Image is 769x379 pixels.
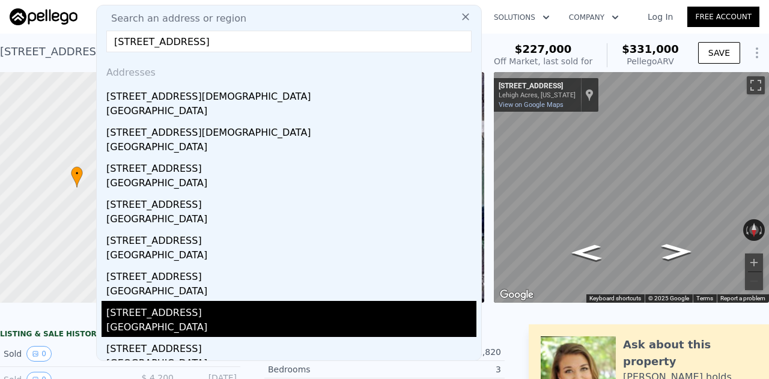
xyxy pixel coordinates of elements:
div: [GEOGRAPHIC_DATA] [106,212,476,229]
button: Solutions [484,7,559,28]
a: View on Google Maps [499,101,564,109]
a: Terms (opens in new tab) [696,295,713,302]
a: Log In [633,11,687,23]
div: [GEOGRAPHIC_DATA] [106,248,476,265]
div: Lehigh Acres, [US_STATE] [499,91,576,99]
img: Google [497,287,536,303]
a: Free Account [687,7,759,27]
a: Open this area in Google Maps (opens a new window) [497,287,536,303]
div: [GEOGRAPHIC_DATA] [106,284,476,301]
button: Reset the view [749,219,758,241]
div: Bedrooms [268,363,384,375]
div: [STREET_ADDRESS][DEMOGRAPHIC_DATA] [106,121,476,140]
a: Report a problem [720,295,765,302]
div: [STREET_ADDRESS] [106,193,476,212]
input: Enter an address, city, region, neighborhood or zip code [106,31,472,52]
div: [STREET_ADDRESS] [499,82,576,91]
div: [STREET_ADDRESS] [106,229,476,248]
button: Rotate counterclockwise [743,219,750,241]
button: Zoom in [745,253,763,271]
span: $227,000 [515,43,572,55]
button: Keyboard shortcuts [589,294,641,303]
div: [STREET_ADDRESS][DEMOGRAPHIC_DATA] [106,85,476,104]
div: Off Market, last sold for [494,55,592,67]
div: Pellego ARV [622,55,679,67]
div: [STREET_ADDRESS] [106,265,476,284]
button: Company [559,7,628,28]
button: Toggle fullscreen view [747,76,765,94]
div: [GEOGRAPHIC_DATA] [106,140,476,157]
div: [STREET_ADDRESS] [106,337,476,356]
span: $331,000 [622,43,679,55]
div: 3 [384,363,501,375]
div: Map [494,72,769,303]
path: Go West, 6th St SW [648,240,705,264]
div: [GEOGRAPHIC_DATA] [106,320,476,337]
span: Search an address or region [102,11,246,26]
button: Rotate clockwise [758,219,765,241]
div: [GEOGRAPHIC_DATA] [106,176,476,193]
img: Pellego [10,8,78,25]
div: Ask about this property [623,336,757,370]
div: [GEOGRAPHIC_DATA] [106,356,476,373]
div: [STREET_ADDRESS] [106,301,476,320]
div: • [71,166,83,187]
div: Addresses [102,56,476,85]
div: [STREET_ADDRESS] [106,157,476,176]
span: © 2025 Google [648,295,689,302]
div: [GEOGRAPHIC_DATA] [106,104,476,121]
span: • [71,168,83,179]
div: Street View [494,72,769,303]
button: SAVE [698,42,740,64]
button: View historical data [26,346,52,362]
path: Go East, 6th St SW [558,241,615,264]
button: Zoom out [745,272,763,290]
button: Show Options [745,41,769,65]
a: Show location on map [585,88,594,102]
div: Sold [4,346,111,362]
